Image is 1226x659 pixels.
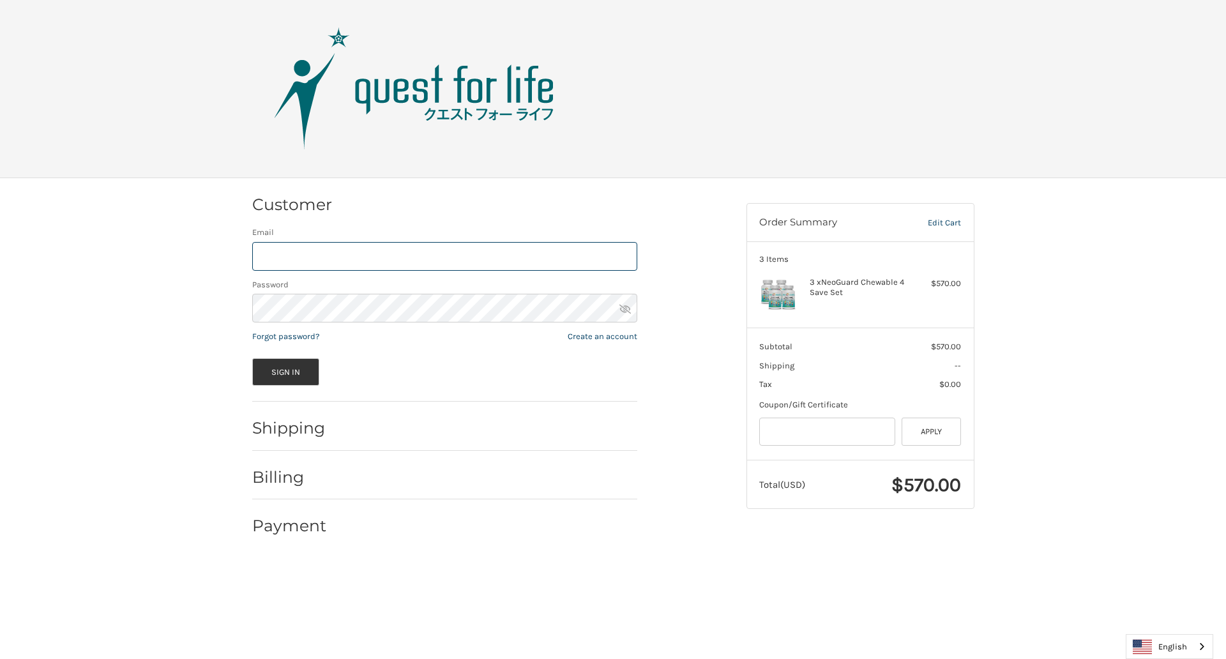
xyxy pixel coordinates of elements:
span: Shipping [759,361,794,370]
span: Tax [759,379,772,389]
button: Sign In [252,358,320,386]
input: Gift Certificate or Coupon Code [759,418,895,446]
span: Total (USD) [759,479,805,490]
a: Create an account [568,331,637,341]
label: Email [252,226,637,239]
aside: Language selected: English [1126,634,1213,659]
button: Apply [902,418,962,446]
h2: Payment [252,516,327,536]
label: Password [252,278,637,291]
img: Quest Group [255,25,574,153]
span: $570.00 [891,473,961,496]
h2: Customer [252,195,332,215]
div: Coupon/Gift Certificate [759,398,961,411]
h2: Shipping [252,418,327,438]
a: Edit Cart [901,216,961,229]
h2: Billing [252,467,327,487]
div: Language [1126,634,1213,659]
span: $570.00 [931,342,961,351]
a: English [1126,635,1213,658]
h4: 3 x NeoGuard Chewable 4 Save Set [810,277,907,298]
span: Subtotal [759,342,792,351]
div: $570.00 [911,277,961,290]
h3: 3 Items [759,254,961,264]
h3: Order Summary [759,216,901,229]
a: Forgot password? [252,331,319,341]
span: $0.00 [939,379,961,389]
span: -- [955,361,961,370]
